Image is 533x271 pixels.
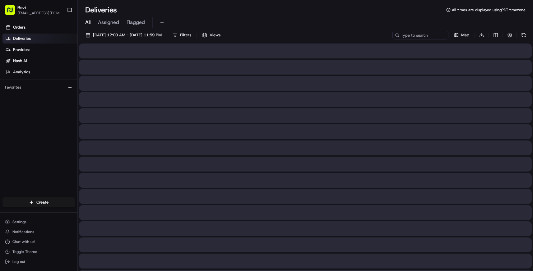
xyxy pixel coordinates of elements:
[13,47,30,53] span: Providers
[85,5,117,15] h1: Deliveries
[2,2,64,17] button: Revi[EMAIL_ADDRESS][DOMAIN_NAME]
[180,32,191,38] span: Filters
[2,197,75,207] button: Create
[452,7,526,12] span: All times are displayed using PDT timezone
[199,31,223,39] button: Views
[2,247,75,256] button: Toggle Theme
[2,34,77,44] a: Deliveries
[13,25,25,30] span: Orders
[17,4,26,11] button: Revi
[12,239,35,244] span: Chat with us!
[12,259,25,264] span: Log out
[2,237,75,246] button: Chat with us!
[2,82,75,92] div: Favorites
[2,22,77,32] a: Orders
[2,227,75,236] button: Notifications
[519,31,528,39] button: Refresh
[451,31,472,39] button: Map
[85,19,90,26] span: All
[2,218,75,226] button: Settings
[12,229,34,234] span: Notifications
[17,11,62,16] button: [EMAIL_ADDRESS][DOMAIN_NAME]
[127,19,145,26] span: Flagged
[461,32,469,38] span: Map
[2,56,77,66] a: Nash AI
[36,200,49,205] span: Create
[210,32,220,38] span: Views
[2,67,77,77] a: Analytics
[170,31,194,39] button: Filters
[13,36,31,41] span: Deliveries
[93,32,162,38] span: [DATE] 12:00 AM - [DATE] 11:59 PM
[13,69,30,75] span: Analytics
[13,58,27,64] span: Nash AI
[12,249,37,254] span: Toggle Theme
[98,19,119,26] span: Assigned
[83,31,165,39] button: [DATE] 12:00 AM - [DATE] 11:59 PM
[2,257,75,266] button: Log out
[2,45,77,55] a: Providers
[392,31,448,39] input: Type to search
[12,219,26,224] span: Settings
